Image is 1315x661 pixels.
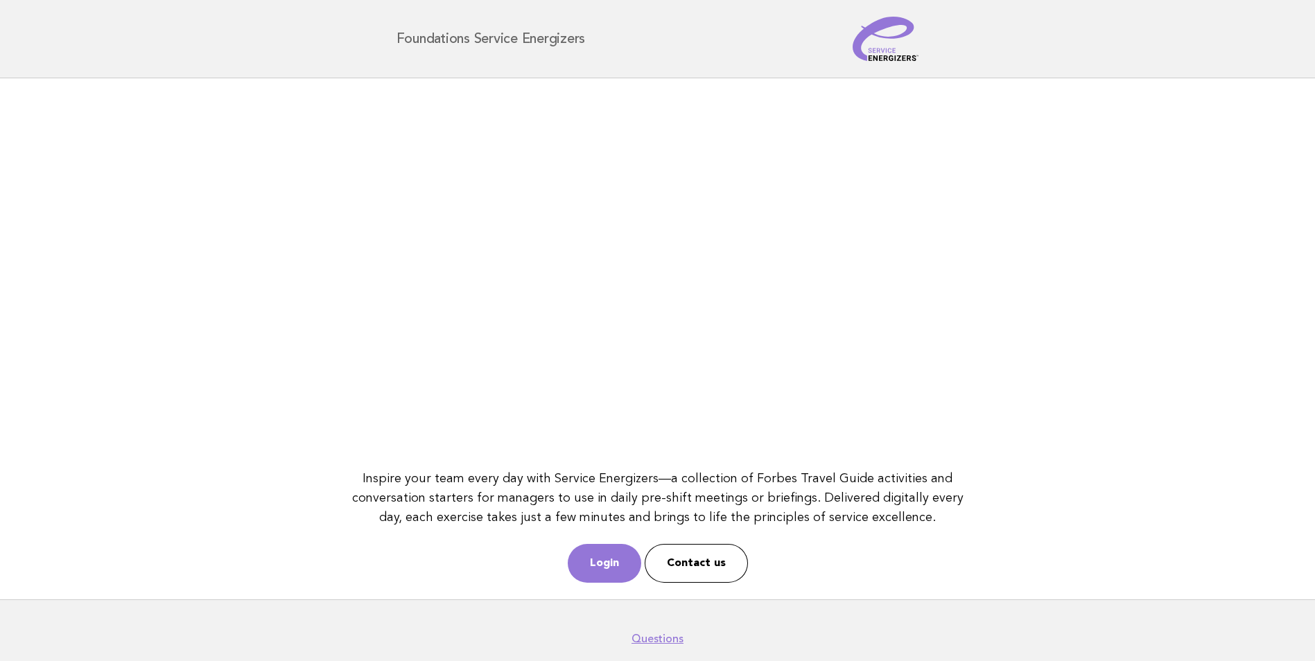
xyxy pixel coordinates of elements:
p: Inspire your team every day with Service Energizers—a collection of Forbes Travel Guide activitie... [345,469,970,527]
h1: Foundations Service Energizers [397,32,586,46]
a: Contact us [645,544,748,583]
a: Questions [632,632,683,646]
a: Login [568,544,641,583]
img: Service Energizers [853,17,919,61]
iframe: YouTube video player [345,95,970,446]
